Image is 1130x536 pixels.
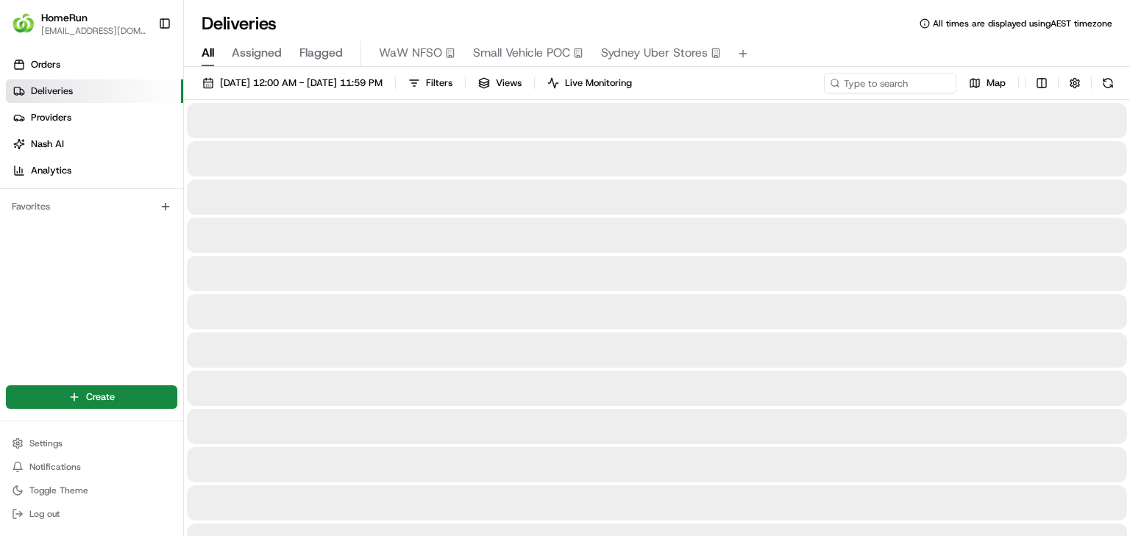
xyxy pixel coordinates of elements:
[426,76,452,90] span: Filters
[29,508,60,520] span: Log out
[31,58,60,71] span: Orders
[402,73,459,93] button: Filters
[6,195,177,218] div: Favorites
[41,25,146,37] button: [EMAIL_ADDRESS][DOMAIN_NAME]
[6,385,177,409] button: Create
[29,485,88,496] span: Toggle Theme
[1098,73,1118,93] button: Refresh
[472,73,528,93] button: Views
[86,390,115,404] span: Create
[12,12,35,35] img: HomeRun
[6,6,152,41] button: HomeRunHomeRun[EMAIL_ADDRESS][DOMAIN_NAME]
[933,18,1112,29] span: All times are displayed using AEST timezone
[202,44,214,62] span: All
[6,159,183,182] a: Analytics
[473,44,570,62] span: Small Vehicle POC
[987,76,1006,90] span: Map
[299,44,343,62] span: Flagged
[31,111,71,124] span: Providers
[6,79,183,103] a: Deliveries
[541,73,639,93] button: Live Monitoring
[565,76,632,90] span: Live Monitoring
[31,137,64,151] span: Nash AI
[6,132,183,156] a: Nash AI
[824,73,956,93] input: Type to search
[496,76,522,90] span: Views
[29,437,63,449] span: Settings
[41,10,88,25] button: HomeRun
[220,76,383,90] span: [DATE] 12:00 AM - [DATE] 11:59 PM
[6,53,183,76] a: Orders
[6,504,177,524] button: Log out
[6,433,177,454] button: Settings
[6,106,183,129] a: Providers
[6,480,177,501] button: Toggle Theme
[31,85,73,98] span: Deliveries
[6,457,177,477] button: Notifications
[196,73,389,93] button: [DATE] 12:00 AM - [DATE] 11:59 PM
[31,164,71,177] span: Analytics
[601,44,708,62] span: Sydney Uber Stores
[202,12,277,35] h1: Deliveries
[379,44,442,62] span: WaW NFSO
[29,461,81,473] span: Notifications
[962,73,1012,93] button: Map
[232,44,282,62] span: Assigned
